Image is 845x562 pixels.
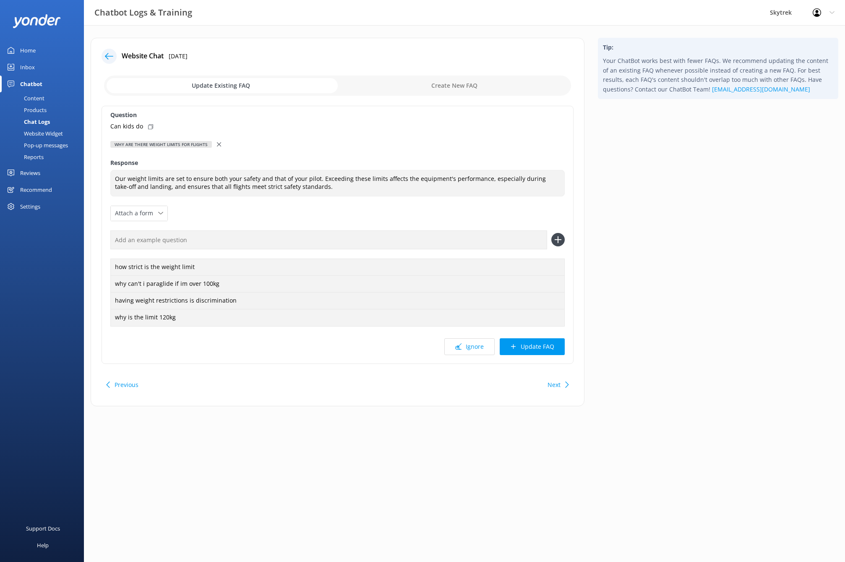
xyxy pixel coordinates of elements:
[5,128,84,139] a: Website Widget
[110,110,565,120] label: Question
[169,52,188,61] p: [DATE]
[26,520,60,537] div: Support Docs
[20,76,42,92] div: Chatbot
[110,259,565,276] div: how strict is the weight limit
[94,6,192,19] h3: Chatbot Logs & Training
[122,51,164,62] h4: Website Chat
[110,170,565,196] textarea: Our weight limits are set to ensure both your safety and that of your pilot. Exceeding these limi...
[5,139,68,151] div: Pop-up messages
[115,376,138,393] button: Previous
[548,376,561,393] button: Next
[5,116,50,128] div: Chat Logs
[603,43,833,52] h4: Tip:
[110,275,565,293] div: why can't i paraglide if im over 100kg
[20,42,36,59] div: Home
[5,128,63,139] div: Website Widget
[712,85,810,93] a: [EMAIL_ADDRESS][DOMAIN_NAME]
[603,56,833,94] p: Your ChatBot works best with fewer FAQs. We recommend updating the content of an existing FAQ whe...
[115,209,158,218] span: Attach a form
[110,309,565,327] div: why is the limit 120kg
[37,537,49,554] div: Help
[13,14,61,28] img: yonder-white-logo.png
[5,116,84,128] a: Chat Logs
[110,292,565,310] div: having weight restrictions is discrimination
[20,59,35,76] div: Inbox
[5,104,84,116] a: Products
[5,151,44,163] div: Reports
[5,139,84,151] a: Pop-up messages
[110,122,143,131] p: Can kids do
[444,338,495,355] button: Ignore
[110,158,565,167] label: Response
[20,165,40,181] div: Reviews
[20,181,52,198] div: Recommend
[5,92,84,104] a: Content
[5,104,47,116] div: Products
[20,198,40,215] div: Settings
[500,338,565,355] button: Update FAQ
[110,141,212,148] div: Why are there weight limits for flights
[5,92,44,104] div: Content
[110,230,547,249] input: Add an example question
[5,151,84,163] a: Reports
